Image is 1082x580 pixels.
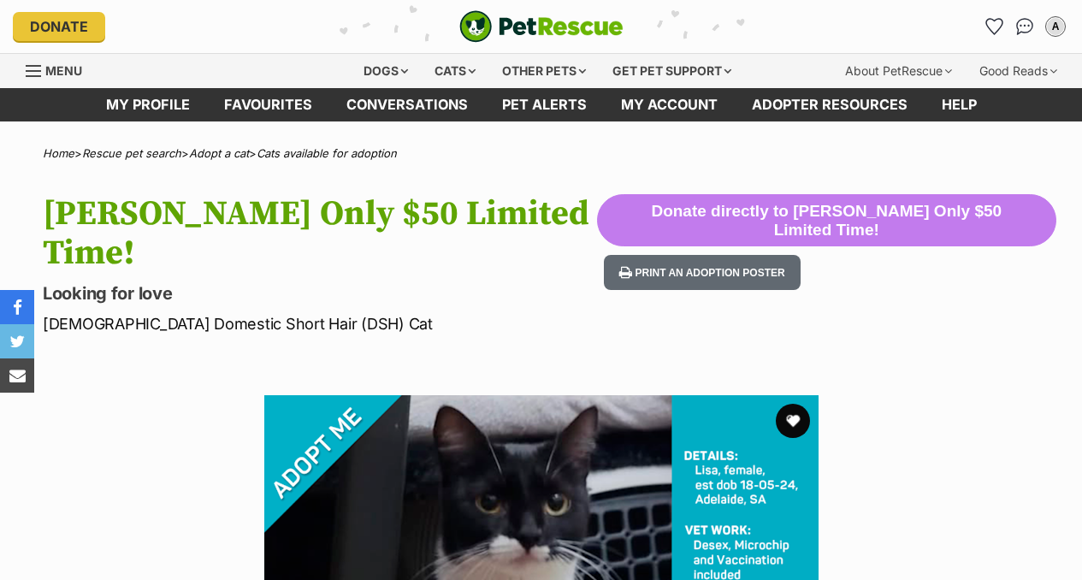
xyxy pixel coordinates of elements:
[423,54,488,88] div: Cats
[833,54,964,88] div: About PetRescue
[257,146,397,160] a: Cats available for adoption
[329,88,485,121] a: conversations
[89,88,207,121] a: My profile
[1047,18,1064,35] div: A
[604,88,735,121] a: My account
[82,146,181,160] a: Rescue pet search
[352,54,420,88] div: Dogs
[189,146,249,160] a: Adopt a cat
[43,312,597,335] p: [DEMOGRAPHIC_DATA] Domestic Short Hair (DSH) Cat
[43,146,74,160] a: Home
[1042,13,1069,40] button: My account
[485,88,604,121] a: Pet alerts
[13,12,105,41] a: Donate
[490,54,598,88] div: Other pets
[43,194,597,273] h1: [PERSON_NAME] Only $50 Limited Time!
[776,404,810,438] button: favourite
[45,63,82,78] span: Menu
[597,194,1056,247] button: Donate directly to [PERSON_NAME] Only $50 Limited Time!
[43,281,597,305] p: Looking for love
[207,88,329,121] a: Favourites
[735,88,925,121] a: Adopter resources
[1016,18,1034,35] img: chat-41dd97257d64d25036548639549fe6c8038ab92f7586957e7f3b1b290dea8141.svg
[980,13,1069,40] ul: Account quick links
[459,10,624,43] img: logo-cat-932fe2b9b8326f06289b0f2fb663e598f794de774fb13d1741a6617ecf9a85b4.svg
[967,54,1069,88] div: Good Reads
[600,54,743,88] div: Get pet support
[26,54,94,85] a: Menu
[925,88,994,121] a: Help
[980,13,1008,40] a: Favourites
[1011,13,1038,40] a: Conversations
[459,10,624,43] a: PetRescue
[604,255,801,290] button: Print an adoption poster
